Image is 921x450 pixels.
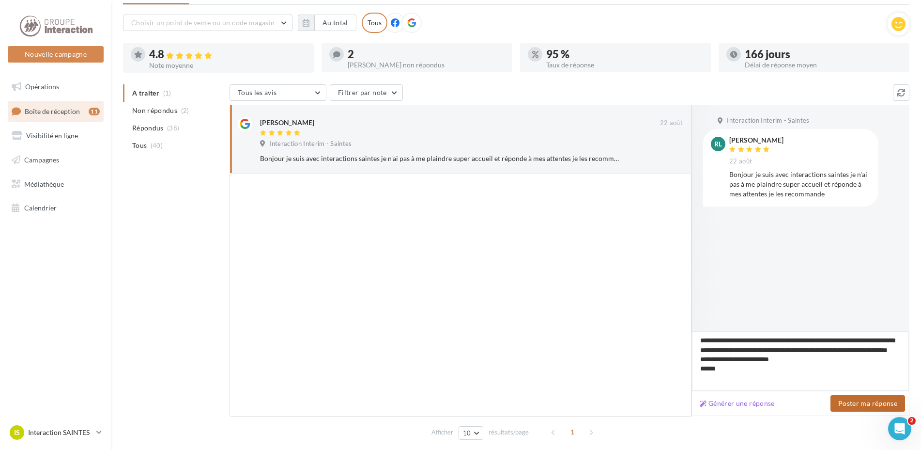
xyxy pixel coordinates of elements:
div: Délai de réponse moyen [745,62,902,68]
button: Tous les avis [230,84,326,101]
a: Médiathèque [6,174,106,194]
div: Bonjour je suis avec interactions saintes je n'ai pas à me plaindre super accueil et réponde à me... [729,170,871,199]
button: Poster ma réponse [830,395,905,412]
button: Filtrer par note [330,84,403,101]
span: Médiathèque [24,179,64,188]
div: [PERSON_NAME] non répondus [348,62,505,68]
span: 10 [463,429,471,437]
a: Visibilité en ligne [6,126,106,146]
span: (40) [151,142,163,149]
span: Choisir un point de vente ou un code magasin [131,18,275,27]
span: Opérations [25,82,59,91]
span: (38) [167,124,179,132]
span: Non répondus [132,106,177,115]
div: Tous [362,13,387,33]
button: 10 [459,426,483,440]
span: Tous les avis [238,88,277,96]
span: 22 août [660,119,683,128]
button: Au total [298,15,356,31]
div: 11 [89,108,100,115]
div: [PERSON_NAME] [260,118,314,128]
span: Interaction Interim - Saintes [269,140,352,148]
span: RL [714,139,722,149]
a: Opérations [6,77,106,97]
p: Interaction SAINTES [28,428,92,437]
button: Nouvelle campagne [8,46,104,63]
span: Visibilité en ligne [26,131,78,140]
span: IS [14,428,20,437]
iframe: Intercom live chat [888,417,911,440]
button: Au total [314,15,356,31]
span: 22 août [729,157,752,166]
div: 2 [348,49,505,60]
button: Choisir un point de vente ou un code magasin [123,15,292,31]
span: Calendrier [24,204,57,212]
span: 2 [908,417,916,425]
span: résultats/page [489,428,529,437]
div: 4.8 [149,49,306,60]
div: [PERSON_NAME] [729,137,783,144]
span: Tous [132,141,147,150]
div: Bonjour je suis avec interactions saintes je n'ai pas à me plaindre super accueil et réponde à me... [260,154,620,163]
a: Calendrier [6,198,106,218]
span: Interaction Interim - Saintes [727,116,809,125]
span: (2) [181,107,189,114]
span: Boîte de réception [25,107,80,115]
span: Afficher [431,428,453,437]
span: Répondus [132,123,164,133]
div: 95 % [546,49,703,60]
span: Campagnes [24,156,59,164]
a: Campagnes [6,150,106,170]
span: 1 [565,424,580,440]
div: Taux de réponse [546,62,703,68]
div: 166 jours [745,49,902,60]
div: Note moyenne [149,62,306,69]
a: Boîte de réception11 [6,101,106,122]
button: Générer une réponse [696,398,779,409]
a: IS Interaction SAINTES [8,423,104,442]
